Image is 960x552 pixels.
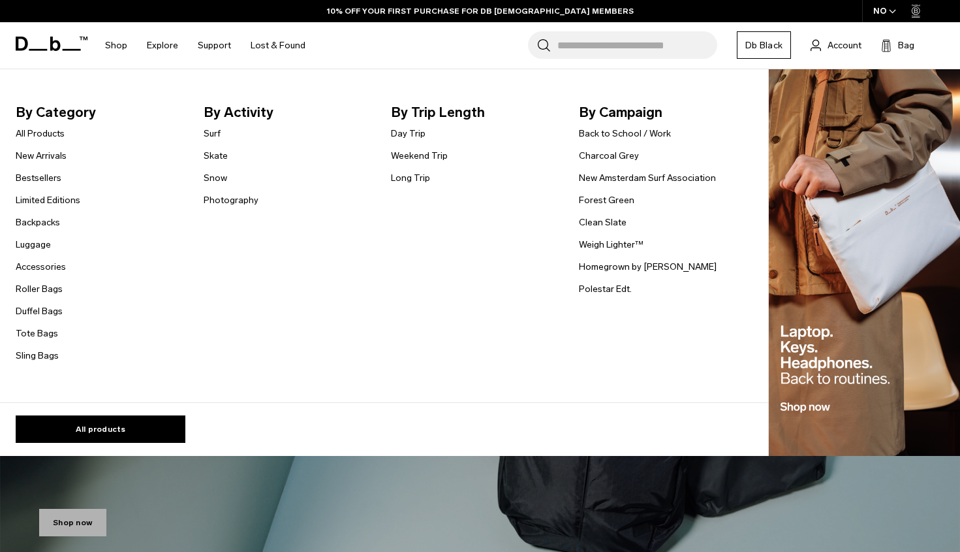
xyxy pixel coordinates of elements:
a: New Arrivals [16,149,67,163]
span: Account [828,39,861,52]
a: Charcoal Grey [579,149,639,163]
a: Duffel Bags [16,304,63,318]
span: By Campaign [579,102,746,123]
a: Back to School / Work [579,127,671,140]
span: By Trip Length [391,102,558,123]
img: Db [769,69,960,457]
a: Bestsellers [16,171,61,185]
a: Weigh Lighter™ [579,238,643,252]
a: Shop [105,22,127,69]
a: Support [198,22,231,69]
a: Homegrown by [PERSON_NAME] [579,260,717,274]
a: All products [16,415,185,443]
a: New Amsterdam Surf Association [579,171,716,185]
a: Day Trip [391,127,426,140]
nav: Main Navigation [95,22,315,69]
a: Clean Slate [579,216,627,229]
a: Explore [147,22,178,69]
a: All Products [16,127,65,140]
a: Weekend Trip [391,149,448,163]
a: Polestar Edt. [579,282,632,296]
span: By Activity [204,102,371,123]
a: 10% OFF YOUR FIRST PURCHASE FOR DB [DEMOGRAPHIC_DATA] MEMBERS [327,5,634,17]
a: Backpacks [16,216,60,229]
button: Bag [881,37,914,53]
a: Photography [204,193,258,207]
a: Skate [204,149,228,163]
a: Lost & Found [251,22,305,69]
span: By Category [16,102,183,123]
a: Sling Bags [16,349,59,363]
a: Long Trip [391,171,430,185]
a: Surf [204,127,221,140]
a: Account [811,37,861,53]
a: Forest Green [579,193,634,207]
a: Snow [204,171,227,185]
span: Bag [898,39,914,52]
a: Limited Editions [16,193,80,207]
a: Accessories [16,260,66,274]
a: Luggage [16,238,51,252]
a: Tote Bags [16,327,58,340]
a: Db Black [737,31,791,59]
a: Roller Bags [16,282,63,296]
